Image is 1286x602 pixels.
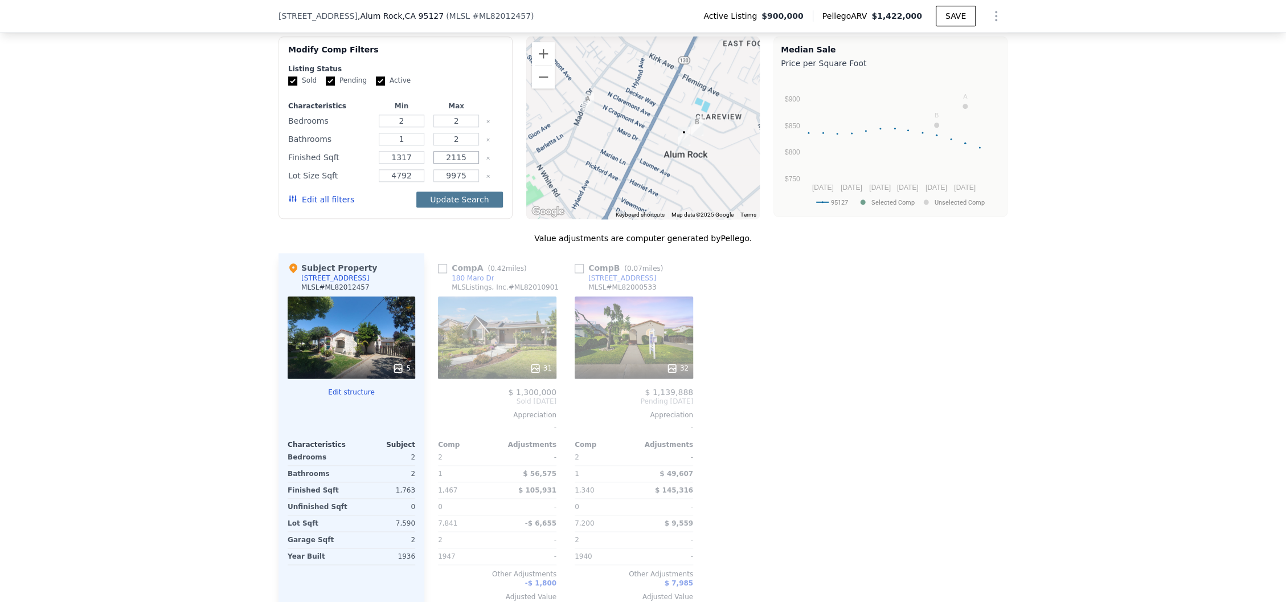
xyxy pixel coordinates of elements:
[575,410,693,420] div: Appreciation
[660,470,693,478] span: $ 49,607
[288,482,349,498] div: Finished Sqft
[497,440,556,449] div: Adjustments
[761,10,804,22] span: $900,000
[499,499,556,515] div: -
[376,101,427,111] div: Min
[301,283,370,292] div: MLSL # ML82012457
[354,466,415,482] div: 2
[499,449,556,465] div: -
[326,76,367,86] label: Pending
[354,482,415,498] div: 1,763
[486,174,490,178] button: Clear
[935,198,985,206] text: Unselected Comp
[575,570,693,579] div: Other Adjustments
[812,183,834,191] text: [DATE]
[575,548,632,564] div: 1940
[288,440,351,449] div: Characteristics
[575,262,667,274] div: Comp B
[575,397,693,406] span: Pending [DATE]
[452,283,559,292] div: MLSListings, Inc. # ML82010901
[575,503,579,511] span: 0
[869,183,891,191] text: [DATE]
[871,11,922,21] span: $1,422,000
[925,183,947,191] text: [DATE]
[438,420,556,436] div: -
[438,536,443,544] span: 2
[288,64,503,74] div: Listing Status
[288,515,349,531] div: Lot Sqft
[288,76,317,86] label: Sold
[354,532,415,548] div: 2
[575,519,594,527] span: 7,200
[288,499,349,515] div: Unfinished Sqft
[288,113,372,129] div: Bedrooms
[822,10,872,22] span: Pellego ARV
[871,198,915,206] text: Selected Comp
[288,44,503,64] div: Modify Comp Filters
[288,168,372,184] div: Lot Size Sqft
[620,265,667,272] span: ( miles)
[588,274,656,283] div: [STREET_ADDRESS]
[575,486,594,494] span: 1,340
[532,42,555,65] button: Zoom in
[575,420,693,436] div: -
[575,453,579,461] span: 2
[288,532,349,548] div: Garage Sqft
[288,548,349,564] div: Year Built
[354,515,415,531] div: 7,590
[288,149,372,165] div: Finished Sqft
[532,66,555,88] button: Zoom out
[935,112,939,119] text: B
[781,71,1000,214] svg: A chart.
[486,137,490,142] button: Clear
[575,466,632,482] div: 1
[616,211,665,219] button: Keyboard shortcuts
[358,10,444,22] span: , Alum Rock
[301,274,369,283] div: [STREET_ADDRESS]
[575,592,693,601] div: Adjusted Value
[785,95,800,103] text: $900
[472,11,531,21] span: # ML82012457
[666,363,689,374] div: 32
[636,548,693,564] div: -
[376,76,411,86] label: Active
[985,5,1007,27] button: Show Options
[279,10,358,22] span: [STREET_ADDRESS]
[655,486,693,494] span: $ 145,316
[438,486,457,494] span: 1,467
[636,532,693,548] div: -
[575,536,579,544] span: 2
[529,204,567,219] img: Google
[326,76,335,86] input: Pending
[288,76,297,86] input: Sold
[449,11,470,21] span: MLSL
[438,410,556,420] div: Appreciation
[438,519,457,527] span: 7,841
[288,101,372,111] div: Characteristics
[785,121,800,129] text: $850
[686,112,708,140] div: 136 S Claremont Ave
[673,122,695,150] div: 112 S Cragmont Ave
[351,440,415,449] div: Subject
[627,265,642,272] span: 0.07
[438,548,495,564] div: 1947
[376,76,385,86] input: Active
[577,88,599,117] div: 180 Maro Dr
[438,453,443,461] span: 2
[636,499,693,515] div: -
[438,570,556,579] div: Other Adjustments
[438,262,531,274] div: Comp A
[438,274,494,283] a: 180 Maro Dr
[529,204,567,219] a: Open this area in Google Maps (opens a new window)
[416,192,502,208] button: Update Search
[288,194,354,205] button: Edit all filters
[523,470,556,478] span: $ 56,575
[665,519,693,527] span: $ 9,559
[438,592,556,601] div: Adjusted Value
[897,183,919,191] text: [DATE]
[525,579,556,587] span: -$ 1,800
[636,449,693,465] div: -
[354,499,415,515] div: 0
[279,233,1007,244] div: Value adjustments are computer generated by Pellego .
